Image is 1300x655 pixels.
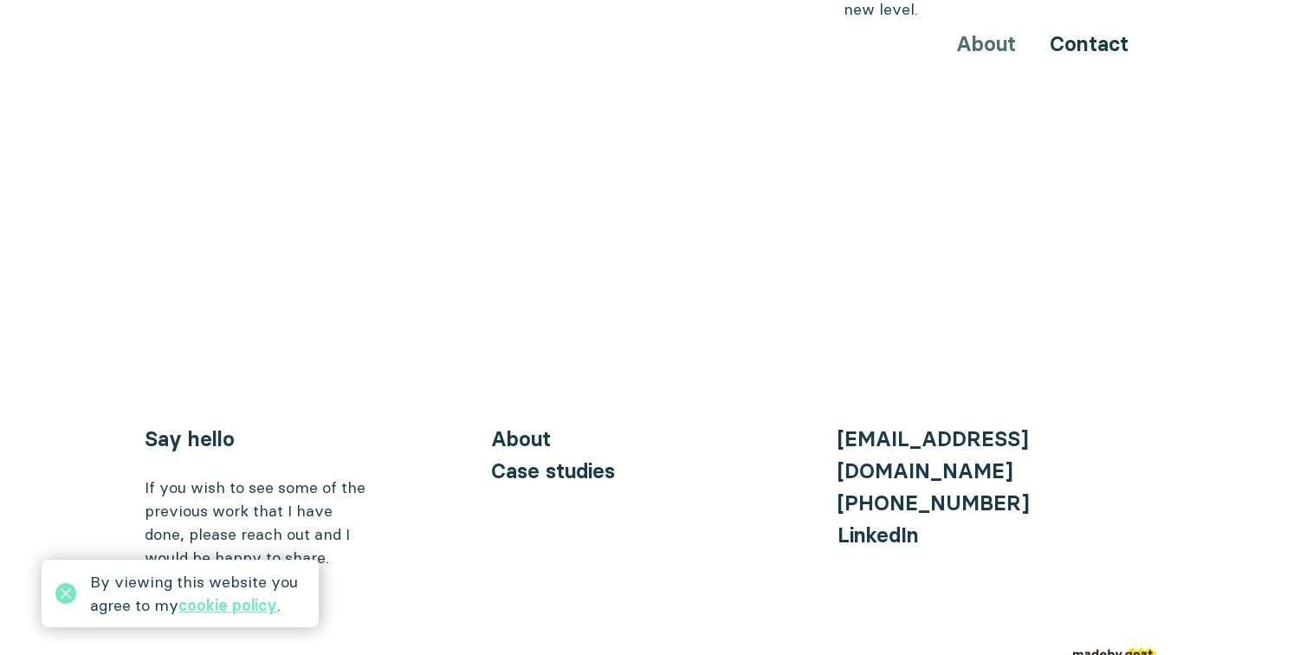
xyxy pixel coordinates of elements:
[838,426,1028,483] a: [EMAIL_ADDRESS][DOMAIN_NAME]
[838,522,919,548] a: LinkedIn
[1050,31,1129,56] a: Contact
[838,490,1029,516] a: [PHONE_NUMBER]
[491,458,615,483] a: Case studies
[178,595,277,615] a: cookie policy
[90,570,305,617] div: By viewing this website you agree to my .
[145,426,235,451] a: Say hello
[145,476,370,569] div: If you wish to see some of the previous work that I have done, please reach out and I would be ha...
[491,426,551,451] a: About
